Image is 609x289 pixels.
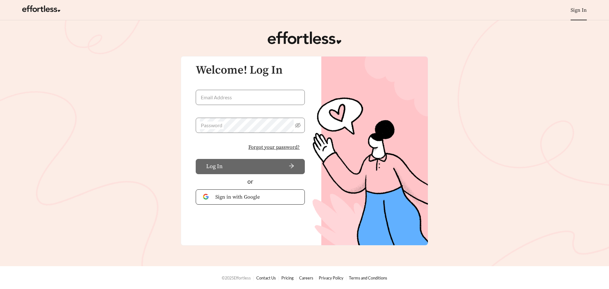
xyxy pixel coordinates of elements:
[281,275,294,280] a: Pricing
[256,275,276,280] a: Contact Us
[196,64,305,77] h3: Welcome! Log In
[299,275,313,280] a: Careers
[248,143,300,151] span: Forgot your password?
[196,189,305,205] button: Sign in with Google
[295,122,301,128] span: eye-invisible
[571,7,587,13] a: Sign In
[319,275,344,280] a: Privacy Policy
[222,275,251,280] span: © 2025 Effortless
[203,194,210,200] img: Google Authentication
[243,141,305,154] button: Forgot your password?
[196,177,305,186] div: or
[196,159,305,174] button: Log Inarrow-right
[349,275,387,280] a: Terms and Conditions
[215,193,298,201] span: Sign in with Google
